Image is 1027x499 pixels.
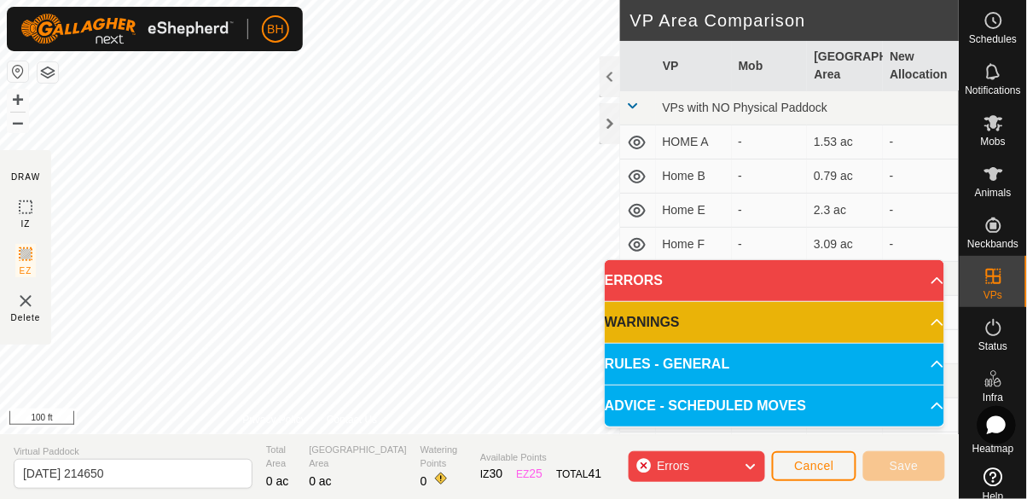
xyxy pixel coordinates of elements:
span: Status [978,341,1007,351]
td: - [883,160,959,194]
span: Mobs [981,136,1006,147]
p-accordion-header: RULES - GENERAL [605,344,944,385]
td: - [883,194,959,228]
span: 0 [421,474,427,488]
td: - [883,432,959,467]
div: - [739,133,801,151]
th: [GEOGRAPHIC_DATA] Area [807,41,883,91]
span: Watering Points [421,443,467,471]
td: 3.09 ac [807,228,883,262]
button: – [8,112,28,132]
td: HOME A [656,125,732,160]
span: Neckbands [967,239,1018,249]
span: Delete [11,311,41,324]
td: - [883,125,959,160]
span: ERRORS [605,270,663,291]
div: - [739,167,801,185]
button: Cancel [772,451,856,481]
a: Privacy Policy [242,412,306,427]
span: Available Points [480,450,601,465]
span: ADVICE - SCHEDULED MOVES [605,396,806,416]
th: New Allocation [883,41,959,91]
span: Heatmap [972,444,1014,454]
button: Reset Map [8,61,28,82]
button: Save [863,451,945,481]
td: Home B [656,160,732,194]
th: Mob [732,41,808,91]
div: DRAW [11,171,40,183]
span: Save [890,459,919,473]
span: 30 [490,467,503,480]
td: Home F [656,228,732,262]
td: 0.79 ac [807,160,883,194]
span: VPs [983,290,1002,300]
span: Notifications [966,85,1021,96]
div: TOTAL [556,465,601,483]
th: VP [656,41,732,91]
td: - [883,228,959,262]
span: Animals [975,188,1012,198]
span: VPs with NO Physical Paddock [663,101,828,114]
span: 0 ac [266,474,288,488]
div: IZ [480,465,502,483]
p-accordion-header: ADVICE - SCHEDULED MOVES [605,386,944,426]
span: 25 [530,467,543,480]
div: EZ [516,465,543,483]
span: Errors [657,459,689,473]
img: Gallagher Logo [20,14,234,44]
td: Home E [656,194,732,228]
span: Schedules [969,34,1017,44]
span: BH [267,20,283,38]
span: [GEOGRAPHIC_DATA] Area [309,443,407,471]
div: - [739,201,801,219]
span: RULES - GENERAL [605,354,730,374]
h2: VP Area Comparison [630,10,959,31]
a: Contact Us [327,412,377,427]
span: Virtual Paddock [14,444,252,459]
td: HBR 101 [656,432,732,467]
span: 0 ac [309,474,331,488]
span: IZ [21,218,31,230]
button: + [8,90,28,110]
span: Total Area [266,443,295,471]
p-accordion-header: ERRORS [605,260,944,301]
span: 41 [589,467,602,480]
div: - [739,235,801,253]
span: EZ [20,264,32,277]
button: Map Layers [38,62,58,83]
span: WARNINGS [605,312,680,333]
td: 1.53 ac [807,125,883,160]
span: Cancel [794,459,834,473]
span: Infra [983,392,1003,403]
img: VP [15,291,36,311]
p-accordion-header: WARNINGS [605,302,944,343]
td: 2.42 ac [807,432,883,467]
td: 2.3 ac [807,194,883,228]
